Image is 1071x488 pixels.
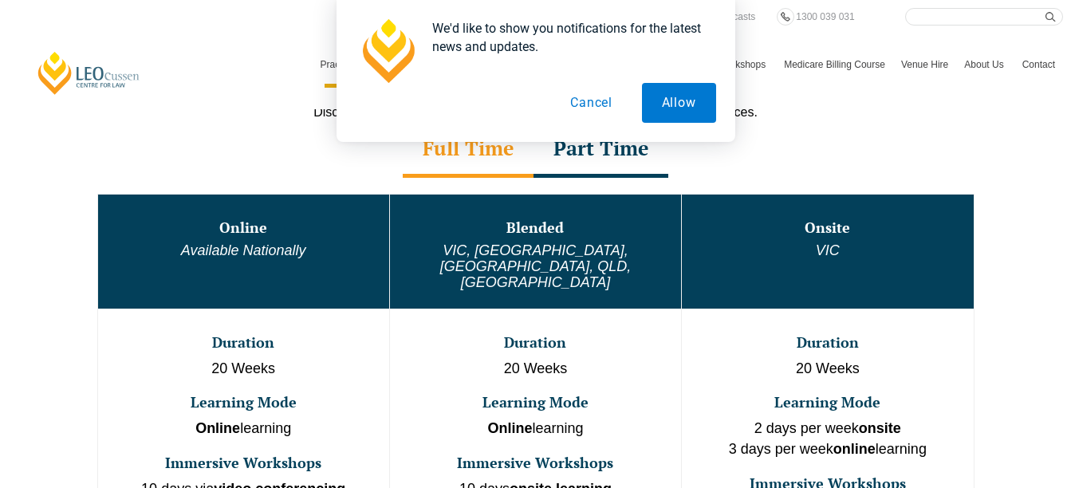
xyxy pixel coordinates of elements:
p: 20 Weeks [100,359,388,380]
button: Cancel [550,83,632,123]
p: learning [100,419,388,439]
h3: Learning Mode [392,395,679,411]
h3: Immersive Workshops [392,455,679,471]
strong: Online [487,420,532,436]
p: 20 Weeks [392,359,679,380]
h3: Learning Mode [100,395,388,411]
h3: Blended [392,220,679,236]
em: Available Nationally [181,242,306,258]
strong: onsite [859,420,901,436]
h3: Learning Mode [683,395,971,411]
h3: Onsite [683,220,971,236]
button: Allow [642,83,716,123]
h3: Immersive Workshops [100,455,388,471]
h3: Online [100,220,388,236]
img: notification icon [356,19,419,83]
p: learning [392,419,679,439]
p: 2 days per week 3 days per week learning [683,419,971,459]
div: We'd like to show you notifications for the latest news and updates. [419,19,716,56]
h3: Duration [392,335,679,351]
p: 20 Weeks [683,359,971,380]
em: VIC, [GEOGRAPHIC_DATA], [GEOGRAPHIC_DATA], QLD, [GEOGRAPHIC_DATA] [440,242,631,290]
h3: Duration [100,335,388,351]
div: Part Time [534,122,668,178]
div: Full Time [403,122,534,178]
em: VIC [816,242,840,258]
h3: Duration [683,335,971,351]
strong: Online [195,420,240,436]
strong: online [833,441,876,457]
iframe: LiveChat chat widget [964,381,1031,448]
